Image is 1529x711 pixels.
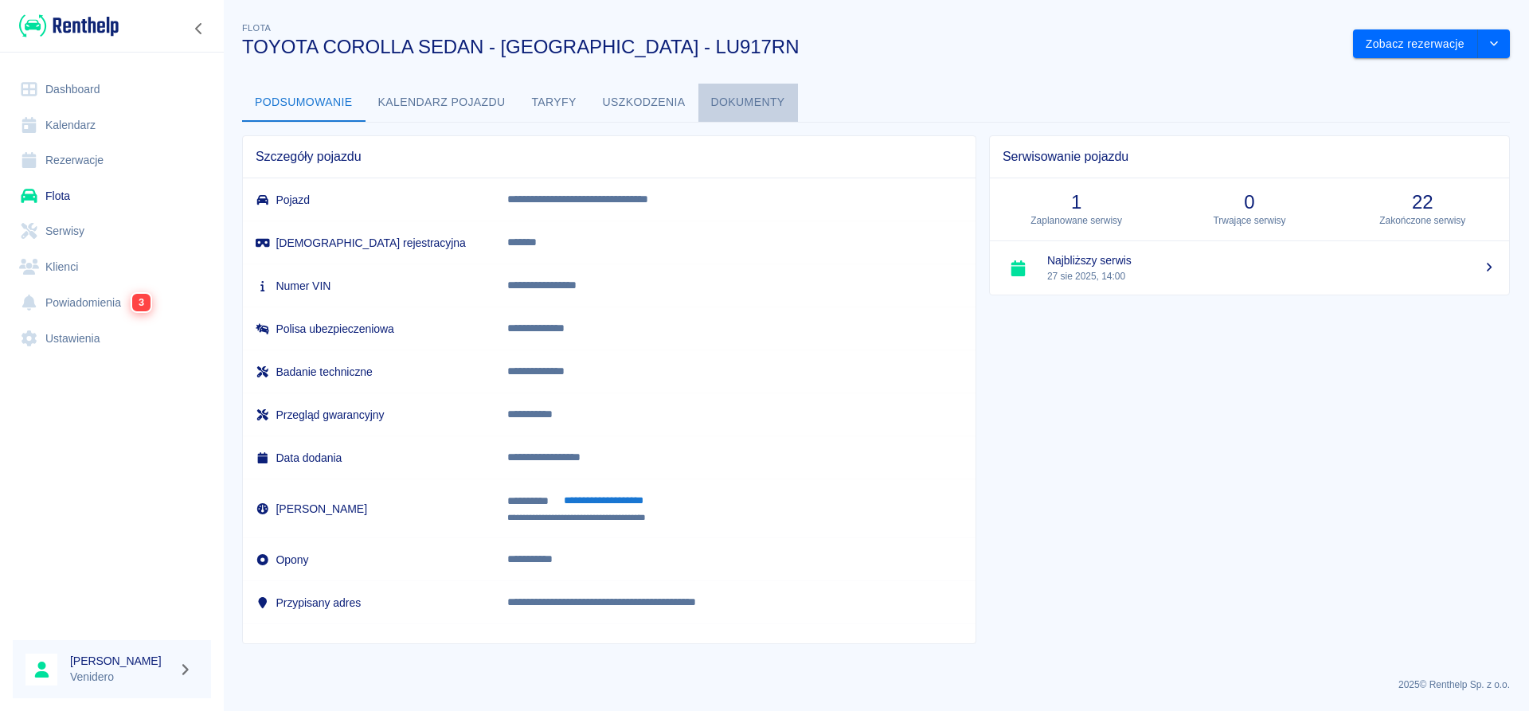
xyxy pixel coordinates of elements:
a: Ustawienia [13,321,211,357]
a: Powiadomienia3 [13,284,211,321]
span: Szczegóły pojazdu [256,149,963,165]
span: Flota [242,23,271,33]
p: Zakończone serwisy [1349,213,1496,228]
span: Najbliższy serwis [1047,252,1496,269]
button: Zobacz rezerwacje [1353,29,1478,59]
a: Renthelp logo [13,13,119,39]
h6: [PERSON_NAME] [70,653,172,669]
h3: 0 [1175,191,1323,213]
button: Zwiń nawigację [187,18,211,39]
h6: [DEMOGRAPHIC_DATA] rejestracyjna [256,235,482,251]
p: 2025 © Renthelp Sp. z o.o. [242,678,1510,692]
h6: Numer VIN [256,278,482,294]
p: Venidero [70,669,172,686]
h6: Badanie techniczne [256,364,482,380]
span: Serwisowanie pojazdu [1003,149,1496,165]
span: 3 [132,294,151,311]
img: Renthelp logo [19,13,119,39]
h3: 1 [1003,191,1150,213]
a: Rezerwacje [13,143,211,178]
a: Serwisy [13,213,211,249]
button: Dokumenty [698,84,798,122]
a: Kalendarz [13,107,211,143]
h3: 22 [1349,191,1496,213]
button: drop-down [1478,29,1510,59]
button: Kalendarz pojazdu [366,84,518,122]
button: Uszkodzenia [590,84,698,122]
h6: Pojazd [256,192,482,208]
p: 27 sie 2025, 14:00 [1047,269,1496,283]
a: Klienci [13,249,211,285]
h6: Data dodania [256,450,482,466]
a: 1Zaplanowane serwisy [990,178,1163,240]
h6: [PERSON_NAME] [256,501,482,517]
a: 0Trwające serwisy [1163,178,1335,240]
a: Dashboard [13,72,211,107]
a: 22Zakończone serwisy [1336,178,1509,240]
h6: Przegląd gwarancyjny [256,407,482,423]
p: Trwające serwisy [1175,213,1323,228]
h6: Przypisany adres [256,595,482,611]
a: Najbliższy serwis27 sie 2025, 14:00 [990,241,1509,295]
h6: Polisa ubezpieczeniowa [256,321,482,337]
button: Taryfy [518,84,590,122]
h6: Opony [256,552,482,568]
h3: TOYOTA COROLLA SEDAN - [GEOGRAPHIC_DATA] - LU917RN [242,36,1340,58]
a: Flota [13,178,211,214]
button: Podsumowanie [242,84,366,122]
p: Zaplanowane serwisy [1003,213,1150,228]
